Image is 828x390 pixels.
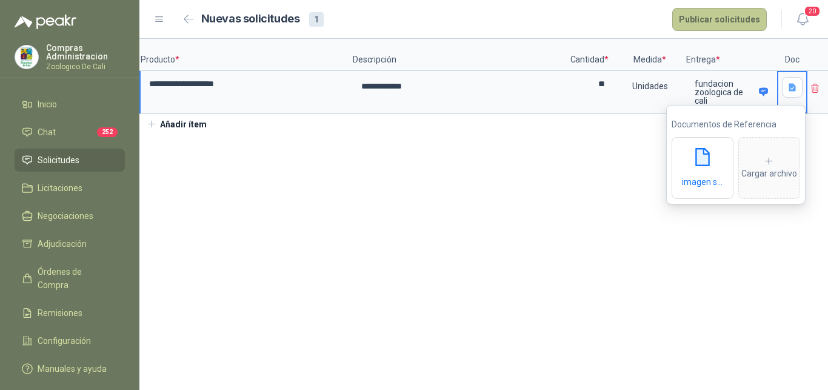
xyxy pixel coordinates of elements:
span: Licitaciones [38,181,82,195]
img: Logo peakr [15,15,76,29]
span: 252 [97,127,118,137]
span: 20 [804,5,821,17]
button: Publicar solicitudes [672,8,767,31]
p: Cantidad [565,39,613,71]
span: Órdenes de Compra [38,265,113,292]
div: Unidades [615,72,685,100]
p: Medida [613,39,686,71]
div: 1 [309,12,324,27]
span: Inicio [38,98,57,111]
span: Negociaciones [38,209,93,223]
a: Solicitudes [15,149,125,172]
p: Producto [141,39,353,71]
span: Remisiones [38,306,82,320]
div: Cargar archivo [741,156,797,180]
span: Solicitudes [38,153,79,167]
span: Chat [38,126,56,139]
h2: Nuevas solicitudes [201,10,300,28]
a: Configuración [15,329,125,352]
a: Órdenes de Compra [15,260,125,297]
p: Documentos de Referencia [672,118,800,131]
a: Remisiones [15,301,125,324]
img: Company Logo [15,45,38,69]
button: Añadir ítem [139,114,214,135]
span: Manuales y ayuda [38,362,107,375]
a: Chat252 [15,121,125,144]
span: Configuración [38,334,91,348]
a: Licitaciones [15,177,125,200]
p: fundacion zoologica de cali [695,79,755,105]
button: 20 [792,8,813,30]
p: Descripción [353,39,565,71]
a: Inicio [15,93,125,116]
a: Negociaciones [15,204,125,227]
span: Adjudicación [38,237,87,250]
p: Doc [777,39,807,71]
a: Adjudicación [15,232,125,255]
p: Compras Administracion [46,44,125,61]
p: Zoologico De Cali [46,63,125,70]
p: Entrega [686,39,777,71]
a: Manuales y ayuda [15,357,125,380]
